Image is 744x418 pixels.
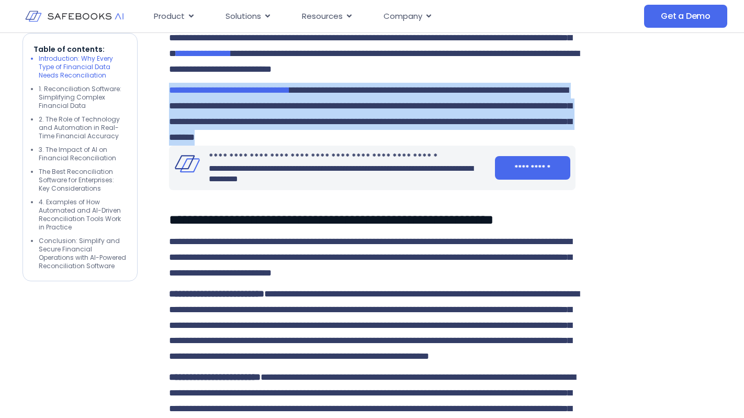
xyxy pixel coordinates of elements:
[39,84,127,109] li: 1. Reconciliation Software: Simplifying Complex Financial Data
[39,167,127,192] li: The Best Reconciliation Software for Enterprises: Key Considerations
[226,10,261,23] span: Solutions
[39,54,127,79] li: Introduction: Why Every Type of Financial Data Needs Reconciliation
[154,10,185,23] span: Product
[39,115,127,140] li: 2. The Role of Technology and Automation in Real-Time Financial Accuracy
[145,6,566,27] div: Menu Toggle
[302,10,343,23] span: Resources
[644,5,727,28] a: Get a Demo
[39,145,127,162] li: 3. The Impact of AI on Financial Reconciliation
[661,11,711,21] span: Get a Demo
[39,197,127,231] li: 4. Examples of How Automated and AI-Driven Reconciliation Tools Work in Practice
[39,236,127,270] li: Conclusion: Simplify and Secure Financial Operations with AI-Powered Reconciliation Software
[33,43,127,54] p: Table of contents:
[145,6,566,27] nav: Menu
[384,10,422,23] span: Company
